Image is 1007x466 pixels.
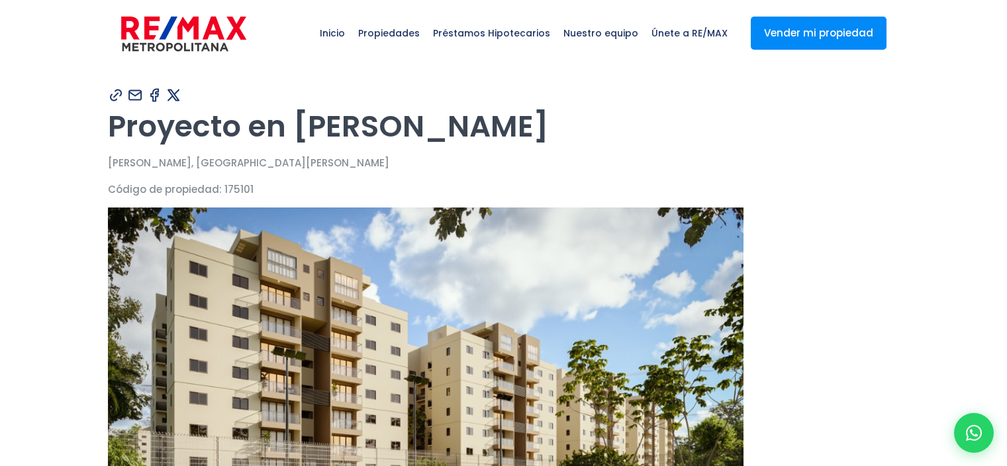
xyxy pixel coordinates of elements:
span: Inicio [313,13,352,53]
p: [PERSON_NAME], [GEOGRAPHIC_DATA][PERSON_NAME] [108,154,900,171]
a: Vender mi propiedad [751,17,887,50]
img: remax-metropolitana-logo [121,14,246,54]
img: Compartir [166,87,182,103]
span: Nuestro equipo [557,13,645,53]
img: Compartir [146,87,163,103]
img: Compartir [127,87,144,103]
span: Préstamos Hipotecarios [426,13,557,53]
span: Propiedades [352,13,426,53]
span: Código de propiedad: [108,182,222,196]
span: Únete a RE/MAX [645,13,734,53]
h1: Proyecto en [PERSON_NAME] [108,108,900,145]
img: Compartir [108,87,124,103]
span: 175101 [224,182,254,196]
